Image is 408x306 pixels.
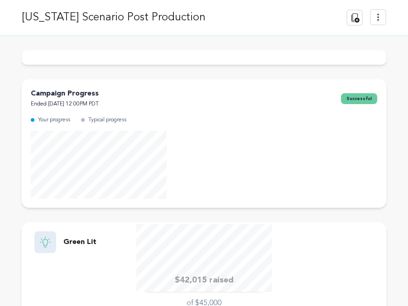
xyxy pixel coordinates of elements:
[38,115,70,125] p: Your progress
[88,115,126,125] p: Typical progress
[22,10,206,26] p: [US_STATE] Scenario Post Production
[63,237,96,248] p: Green Lit
[31,88,99,99] p: Campaign Progress
[31,99,99,110] p: Ended [DATE] 12:00PM PDT
[341,93,377,104] span: successful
